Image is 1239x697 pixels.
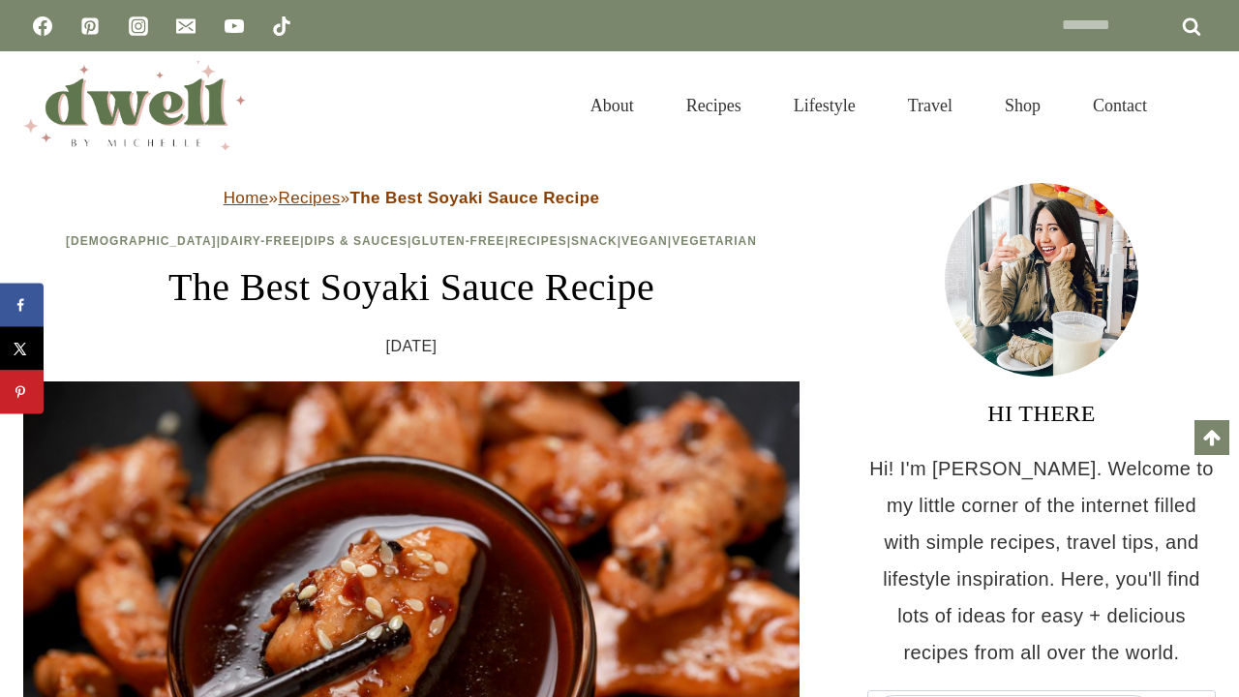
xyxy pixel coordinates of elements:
[571,234,618,248] a: Snack
[411,234,504,248] a: Gluten-Free
[1194,420,1229,455] a: Scroll to top
[221,234,300,248] a: Dairy-Free
[166,7,205,45] a: Email
[23,61,246,150] img: DWELL by michelle
[66,234,757,248] span: | | | | | | |
[1183,89,1216,122] button: View Search Form
[23,258,800,317] h1: The Best Soyaki Sauce Recipe
[71,7,109,45] a: Pinterest
[305,234,408,248] a: Dips & Sauces
[224,189,600,207] span: » »
[66,234,217,248] a: [DEMOGRAPHIC_DATA]
[509,234,567,248] a: Recipes
[564,72,1173,139] nav: Primary Navigation
[882,72,979,139] a: Travel
[979,72,1067,139] a: Shop
[768,72,882,139] a: Lifestyle
[262,7,301,45] a: TikTok
[867,396,1216,431] h3: HI THERE
[1067,72,1173,139] a: Contact
[23,7,62,45] a: Facebook
[564,72,660,139] a: About
[867,450,1216,671] p: Hi! I'm [PERSON_NAME]. Welcome to my little corner of the internet filled with simple recipes, tr...
[386,332,438,361] time: [DATE]
[660,72,768,139] a: Recipes
[224,189,269,207] a: Home
[621,234,668,248] a: Vegan
[672,234,757,248] a: Vegetarian
[350,189,600,207] strong: The Best Soyaki Sauce Recipe
[119,7,158,45] a: Instagram
[278,189,340,207] a: Recipes
[215,7,254,45] a: YouTube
